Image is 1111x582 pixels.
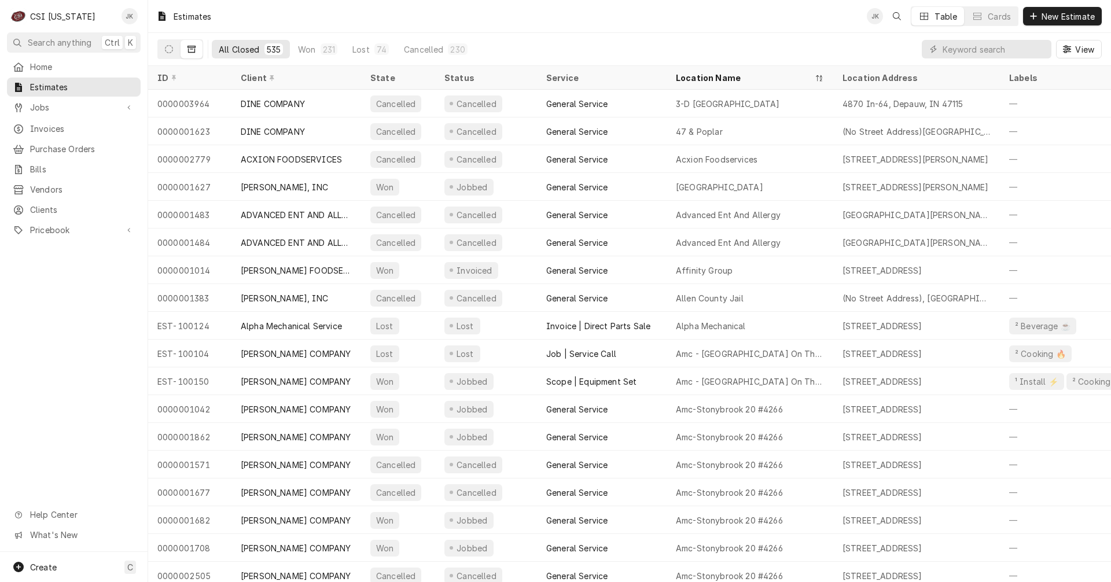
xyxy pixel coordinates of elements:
div: Amc-Stonybrook 20 #4266 [676,487,783,499]
div: Jobbed [455,431,489,443]
div: Won [298,43,315,56]
button: Open search [888,7,906,25]
div: 0000001383 [148,284,231,312]
div: Cancelled [455,98,498,110]
div: Jobbed [455,375,489,388]
div: Won [375,264,395,277]
div: Won [375,431,395,443]
div: General Service [546,292,608,304]
a: Vendors [7,180,141,199]
div: Alpha Mechanical [676,320,746,332]
div: Lost [455,320,476,332]
div: Lost [455,348,476,360]
div: [PERSON_NAME] COMPANY [241,431,351,443]
div: Affinity Group [676,264,733,277]
div: General Service [546,431,608,443]
span: C [127,561,133,573]
div: Cancelled [375,570,417,582]
div: [PERSON_NAME] COMPANY [241,514,351,526]
div: Cancelled [455,126,498,138]
div: Cancelled [455,209,498,221]
span: Purchase Orders [30,143,135,155]
div: Cancelled [455,570,498,582]
div: Invoiced [455,264,494,277]
div: Lost [375,320,395,332]
span: K [128,36,133,49]
div: Cancelled [375,153,417,165]
div: 74 [377,43,387,56]
div: [STREET_ADDRESS] [843,542,922,554]
div: [PERSON_NAME] COMPANY [241,570,351,582]
div: Status [444,72,525,84]
div: Won [375,403,395,415]
div: Scope | Equipment Set [546,375,637,388]
span: Create [30,562,57,572]
div: 0000003964 [148,90,231,117]
div: Won [375,375,395,388]
div: [STREET_ADDRESS] [843,459,922,471]
div: 0000002779 [148,145,231,173]
div: DINE COMPANY [241,126,305,138]
a: Go to Jobs [7,98,141,117]
div: Won [375,514,395,526]
div: Won [375,181,395,193]
div: Cancelled [455,292,498,304]
div: Won [375,542,395,554]
div: Alpha Mechanical Service [241,320,342,332]
div: C [10,8,27,24]
span: Help Center [30,509,134,521]
div: Cancelled [375,292,417,304]
div: [GEOGRAPHIC_DATA][PERSON_NAME] [843,237,991,249]
div: 230 [450,43,465,56]
div: Amc-Stonybrook 20 #4266 [676,570,783,582]
span: Home [30,61,135,73]
button: View [1056,40,1102,58]
button: New Estimate [1023,7,1102,25]
div: Acxion Foodservices [676,153,757,165]
div: 0000001623 [148,117,231,145]
div: ¹ Install ⚡️ [1014,375,1060,388]
div: General Service [546,264,608,277]
div: Cancelled [375,209,417,221]
div: 0000001483 [148,201,231,229]
span: Pricebook [30,224,117,236]
div: General Service [546,459,608,471]
div: General Service [546,487,608,499]
div: CSI Kentucky's Avatar [10,8,27,24]
div: General Service [546,237,608,249]
div: Amc-Stonybrook 20 #4266 [676,459,783,471]
div: Allen County Jail [676,292,744,304]
div: Table [935,10,957,23]
div: [GEOGRAPHIC_DATA][PERSON_NAME] [843,209,991,221]
span: Jobs [30,101,117,113]
div: 0000001042 [148,395,231,423]
span: Estimates [30,81,135,93]
div: ID [157,72,220,84]
div: [GEOGRAPHIC_DATA] [676,181,763,193]
span: Clients [30,204,135,216]
div: All Closed [219,43,260,56]
div: 535 [267,43,281,56]
div: ² Cooking 🔥 [1014,348,1067,360]
div: [PERSON_NAME] COMPANY [241,403,351,415]
div: Service [546,72,655,84]
div: 0000001014 [148,256,231,284]
div: 0000001571 [148,451,231,478]
a: Invoices [7,119,141,138]
div: [STREET_ADDRESS] [843,348,922,360]
div: Amc-Stonybrook 20 #4266 [676,403,783,415]
div: 0000001627 [148,173,231,201]
div: 47 & Poplar [676,126,723,138]
div: [STREET_ADDRESS] [843,431,922,443]
div: [STREET_ADDRESS][PERSON_NAME] [843,153,989,165]
div: Location Address [843,72,988,84]
div: General Service [546,181,608,193]
div: (No Street Address), [GEOGRAPHIC_DATA][PERSON_NAME], [GEOGRAPHIC_DATA] [843,292,991,304]
div: General Service [546,98,608,110]
div: General Service [546,542,608,554]
div: Cancelled [375,237,417,249]
div: [PERSON_NAME] FOODSERVICE [241,264,352,277]
div: 0000001708 [148,534,231,562]
div: Cancelled [375,126,417,138]
div: Amc-Stonybrook 20 #4266 [676,542,783,554]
